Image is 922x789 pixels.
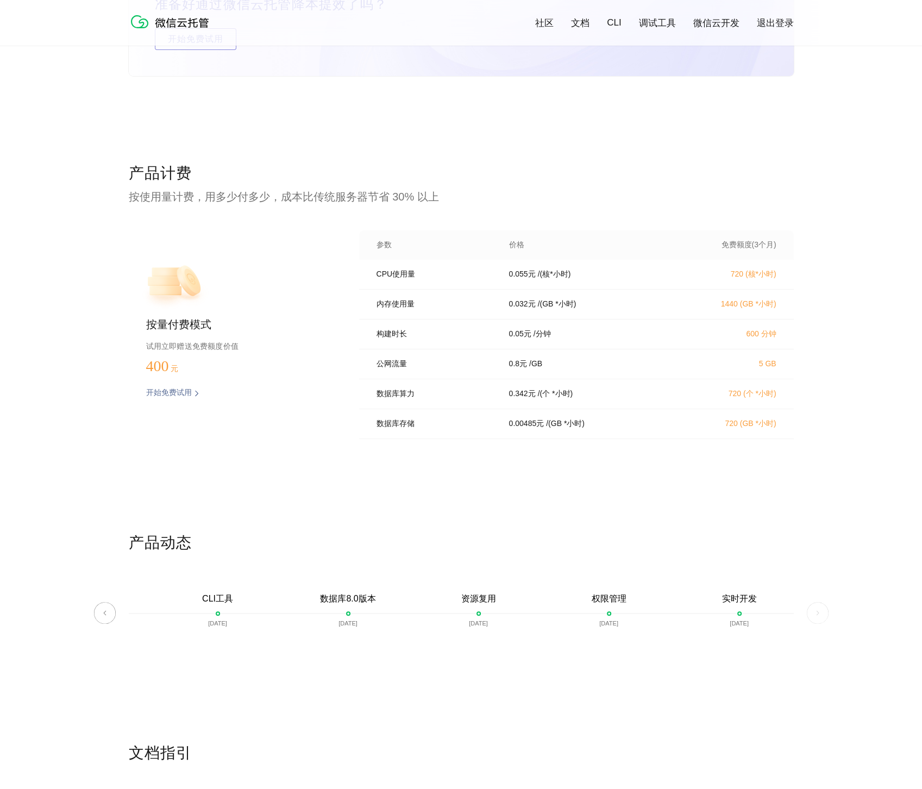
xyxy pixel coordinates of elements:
[129,743,794,765] p: 文档指引
[681,299,776,309] p: 1440 (GB *小时)
[202,593,233,605] p: CLI工具
[607,17,621,28] a: CLI
[377,359,494,369] p: 公网流量
[129,25,216,34] a: 微信云托管
[377,419,494,429] p: 数据库存储
[469,620,488,627] p: [DATE]
[129,163,794,185] p: 产品计费
[681,359,776,368] p: 5 GB
[538,270,571,279] p: / (核*小时)
[693,17,739,29] a: 微信云开发
[538,389,573,399] p: / (个 *小时)
[377,389,494,399] p: 数据库算力
[320,593,375,605] p: 数据库8.0版本
[509,240,524,250] p: 价格
[146,388,192,399] p: 开始免费试用
[146,358,200,375] p: 400
[592,593,626,605] p: 权限管理
[535,17,554,29] a: 社区
[509,389,536,399] p: 0.342 元
[546,419,585,429] p: / (GB *小时)
[681,240,776,250] p: 免费额度(3个月)
[377,299,494,309] p: 内存使用量
[377,329,494,339] p: 构建时长
[681,419,776,429] p: 720 (GB *小时)
[338,620,357,627] p: [DATE]
[571,17,589,29] a: 文档
[171,365,178,373] span: 元
[129,11,216,33] img: 微信云托管
[509,359,527,369] p: 0.8 元
[146,317,324,333] p: 按量付费模式
[681,270,776,279] p: 720 (核*小时)
[599,620,618,627] p: [DATE]
[681,389,776,399] p: 720 (个 *小时)
[509,270,536,279] p: 0.055 元
[538,299,576,309] p: / (GB *小时)
[129,533,794,554] p: 产品动态
[146,339,324,353] p: 试用立即赠送免费额度价值
[377,240,494,250] p: 参数
[534,329,551,339] p: / 分钟
[509,329,531,339] p: 0.05 元
[730,620,749,627] p: [DATE]
[377,270,494,279] p: CPU使用量
[529,359,542,369] p: / GB
[129,189,794,204] p: 按使用量计费，用多少付多少，成本比传统服务器节省 30% 以上
[509,299,536,309] p: 0.032 元
[208,620,227,627] p: [DATE]
[639,17,676,29] a: 调试工具
[509,419,544,429] p: 0.00485 元
[461,593,496,605] p: 资源复用
[722,593,757,605] p: 实时开发
[757,17,794,29] a: 退出登录
[681,329,776,339] p: 600 分钟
